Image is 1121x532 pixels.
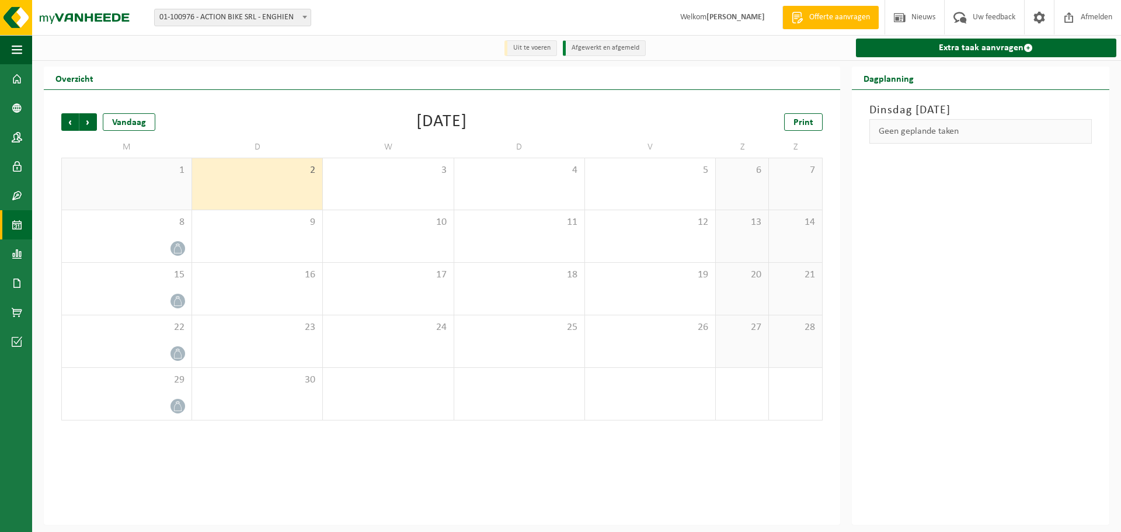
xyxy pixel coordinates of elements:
[154,9,311,26] span: 01-100976 - ACTION BIKE SRL - ENGHIEN
[198,164,316,177] span: 2
[198,321,316,334] span: 23
[329,164,447,177] span: 3
[775,321,816,334] span: 28
[722,321,763,334] span: 27
[716,137,769,158] td: Z
[806,12,873,23] span: Offerte aanvragen
[61,113,79,131] span: Vorige
[192,137,323,158] td: D
[722,269,763,281] span: 20
[775,164,816,177] span: 7
[460,269,579,281] span: 18
[563,40,646,56] li: Afgewerkt en afgemeld
[454,137,585,158] td: D
[769,137,822,158] td: Z
[775,216,816,229] span: 14
[869,102,1092,119] h3: Dinsdag [DATE]
[329,216,447,229] span: 10
[68,164,186,177] span: 1
[852,67,925,89] h2: Dagplanning
[68,321,186,334] span: 22
[329,269,447,281] span: 17
[591,321,709,334] span: 26
[329,321,447,334] span: 24
[706,13,765,22] strong: [PERSON_NAME]
[460,164,579,177] span: 4
[79,113,97,131] span: Volgende
[198,269,316,281] span: 16
[775,269,816,281] span: 21
[722,164,763,177] span: 6
[504,40,557,56] li: Uit te voeren
[198,216,316,229] span: 9
[784,113,823,131] a: Print
[460,321,579,334] span: 25
[68,374,186,387] span: 29
[856,39,1116,57] a: Extra taak aanvragen
[155,9,311,26] span: 01-100976 - ACTION BIKE SRL - ENGHIEN
[591,164,709,177] span: 5
[793,118,813,127] span: Print
[323,137,454,158] td: W
[44,67,105,89] h2: Overzicht
[103,113,155,131] div: Vandaag
[68,269,186,281] span: 15
[782,6,879,29] a: Offerte aanvragen
[585,137,716,158] td: V
[591,216,709,229] span: 12
[460,216,579,229] span: 11
[869,119,1092,144] div: Geen geplande taken
[68,216,186,229] span: 8
[198,374,316,387] span: 30
[722,216,763,229] span: 13
[591,269,709,281] span: 19
[416,113,467,131] div: [DATE]
[61,137,192,158] td: M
